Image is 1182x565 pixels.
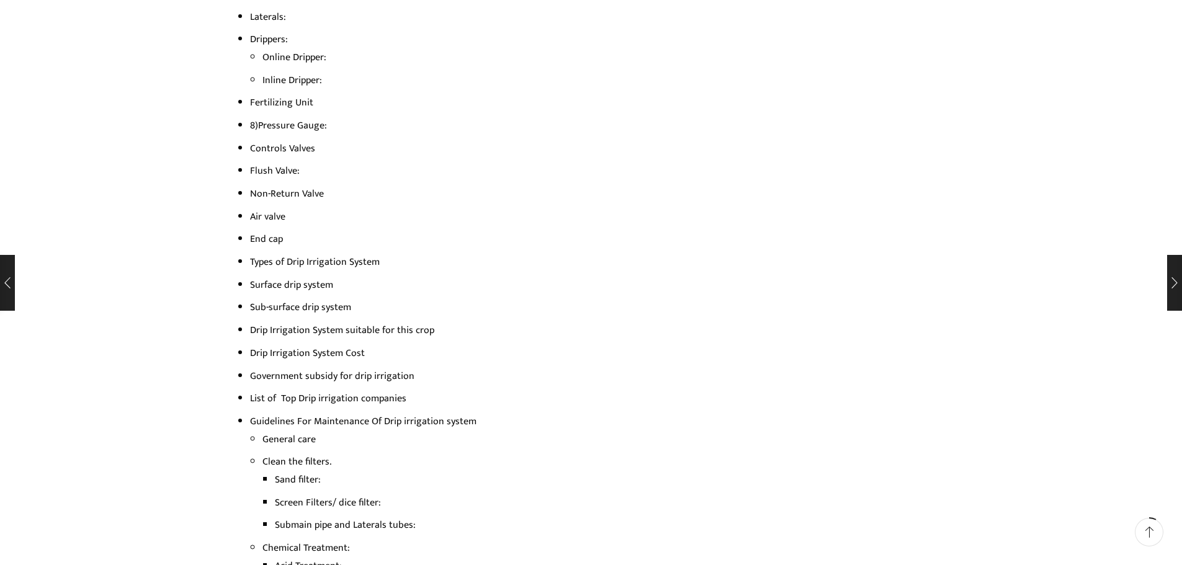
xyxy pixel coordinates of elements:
[250,367,945,385] li: Government subsidy for drip irrigation
[250,298,945,316] li: Sub-surface drip system
[262,71,945,89] li: Inline Dripper:
[250,117,945,135] li: 8)Pressure Gauge:
[275,516,945,534] li: Submain pipe and Laterals tubes:
[250,208,945,226] li: Air valve
[250,30,945,89] li: Drippers:
[250,230,945,248] li: End cap
[262,430,945,448] li: General care
[250,140,945,158] li: Controls Valves
[250,185,945,203] li: Non-Return Valve
[250,321,945,339] li: Drip Irrigation System suitable for this crop
[250,389,945,407] li: List of Top Drip irrigation companies
[250,276,945,294] li: Surface drip system
[262,48,945,66] li: Online Dripper:
[250,8,945,26] li: Laterals:
[250,344,945,362] li: Drip Irrigation System Cost
[250,94,945,112] li: Fertilizing Unit
[250,162,945,180] li: Flush Valve:
[275,494,945,512] li: Screen Filters/ dice filter:
[250,253,945,271] li: Types of Drip Irrigation System
[275,471,945,489] li: Sand filter:
[262,453,945,534] li: Clean the filters.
